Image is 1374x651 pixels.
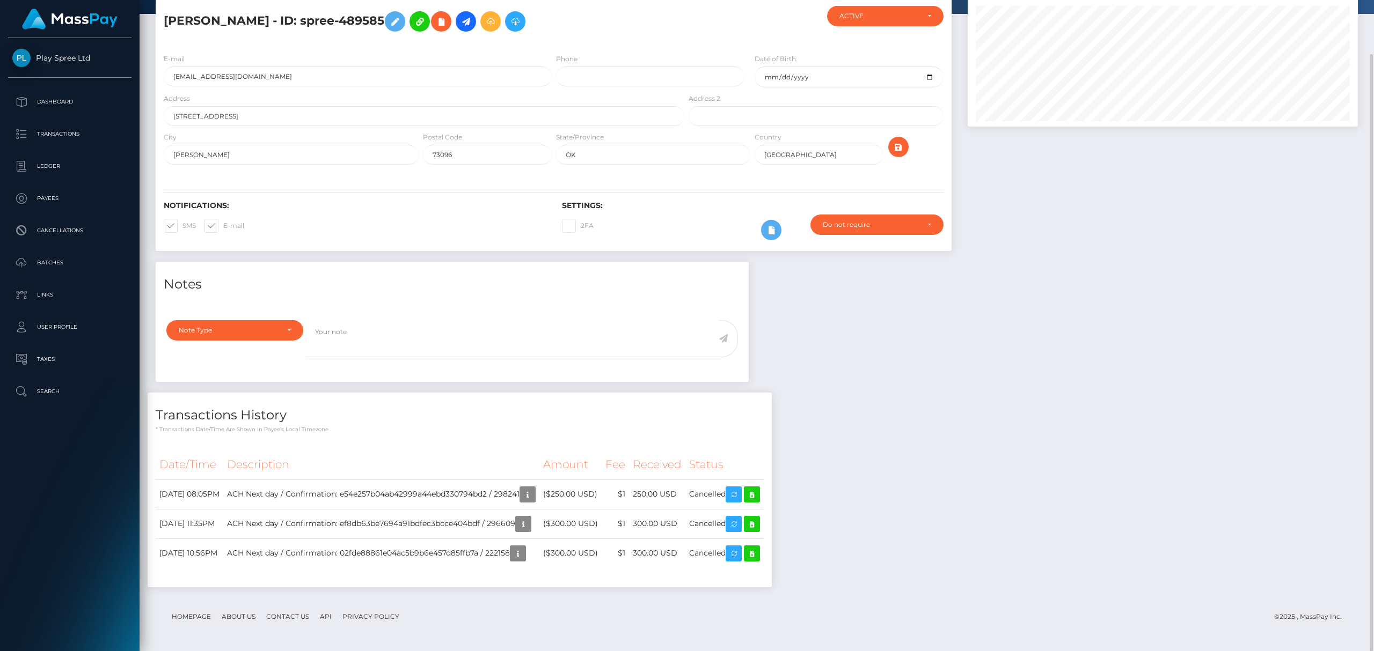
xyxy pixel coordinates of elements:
[556,54,578,64] label: Phone
[539,479,602,509] td: ($250.00 USD)
[223,509,539,538] td: ACH Next day / Confirmation: ef8db63be7694a91bdfec3bcce404bdf / 296609
[602,538,629,568] td: $1
[12,319,127,335] p: User Profile
[164,132,177,142] label: City
[223,450,539,479] th: Description
[8,88,131,115] a: Dashboard
[629,479,685,509] td: 250.00 USD
[166,320,303,341] button: Note Type
[562,219,594,233] label: 2FA
[685,479,764,509] td: Cancelled
[755,54,796,64] label: Date of Birth
[539,538,602,568] td: ($300.00 USD)
[12,223,127,239] p: Cancellations
[156,479,223,509] td: [DATE] 08:05PM
[810,214,944,235] button: Do not require
[629,450,685,479] th: Received
[8,282,131,308] a: Links
[179,326,279,335] div: Note Type
[629,538,685,568] td: 300.00 USD
[12,94,127,110] p: Dashboard
[602,509,629,538] td: $1
[12,49,31,67] img: Play Spree Ltd
[12,158,127,174] p: Ledger
[562,201,944,210] h6: Settings:
[8,249,131,276] a: Batches
[12,351,127,367] p: Taxes
[12,255,127,271] p: Batches
[689,94,720,103] label: Address 2
[262,608,313,625] a: Contact Us
[539,509,602,538] td: ($300.00 USD)
[839,12,919,20] div: ACTIVE
[164,275,741,294] h4: Notes
[217,608,260,625] a: About Us
[8,121,131,147] a: Transactions
[8,346,131,373] a: Taxes
[12,383,127,400] p: Search
[755,132,781,142] label: Country
[8,378,131,405] a: Search
[156,425,764,433] p: * Transactions date/time are shown in payee's local timezone
[164,219,196,233] label: SMS
[685,509,764,538] td: Cancelled
[1274,611,1350,623] div: © 2025 , MassPay Inc.
[685,450,764,479] th: Status
[602,479,629,509] td: $1
[316,608,336,625] a: API
[456,11,476,32] a: Initiate Payout
[223,538,539,568] td: ACH Next day / Confirmation: 02fde88861e04ac5b9b6e457d85ffb7a / 222158
[167,608,215,625] a: Homepage
[156,538,223,568] td: [DATE] 10:56PM
[204,219,244,233] label: E-mail
[223,479,539,509] td: ACH Next day / Confirmation: e54e257b04ab42999a44ebd330794bd2 / 298241
[827,6,944,26] button: ACTIVE
[685,538,764,568] td: Cancelled
[12,287,127,303] p: Links
[8,53,131,63] span: Play Spree Ltd
[823,220,919,229] div: Do not require
[423,132,462,142] label: Postal Code
[602,450,629,479] th: Fee
[12,126,127,142] p: Transactions
[629,509,685,538] td: 300.00 USD
[22,9,118,29] img: MassPay Logo
[164,201,546,210] h6: Notifications:
[556,132,604,142] label: State/Province
[539,450,602,479] th: Amount
[156,450,223,479] th: Date/Time
[8,217,131,244] a: Cancellations
[8,185,131,212] a: Payees
[8,153,131,180] a: Ledger
[164,94,190,103] label: Address
[8,314,131,341] a: User Profile
[156,406,764,425] h4: Transactions History
[338,608,404,625] a: Privacy Policy
[164,54,185,64] label: E-mail
[156,509,223,538] td: [DATE] 11:35PM
[164,6,678,37] h5: [PERSON_NAME] - ID: spree-489585
[12,190,127,206] p: Payees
